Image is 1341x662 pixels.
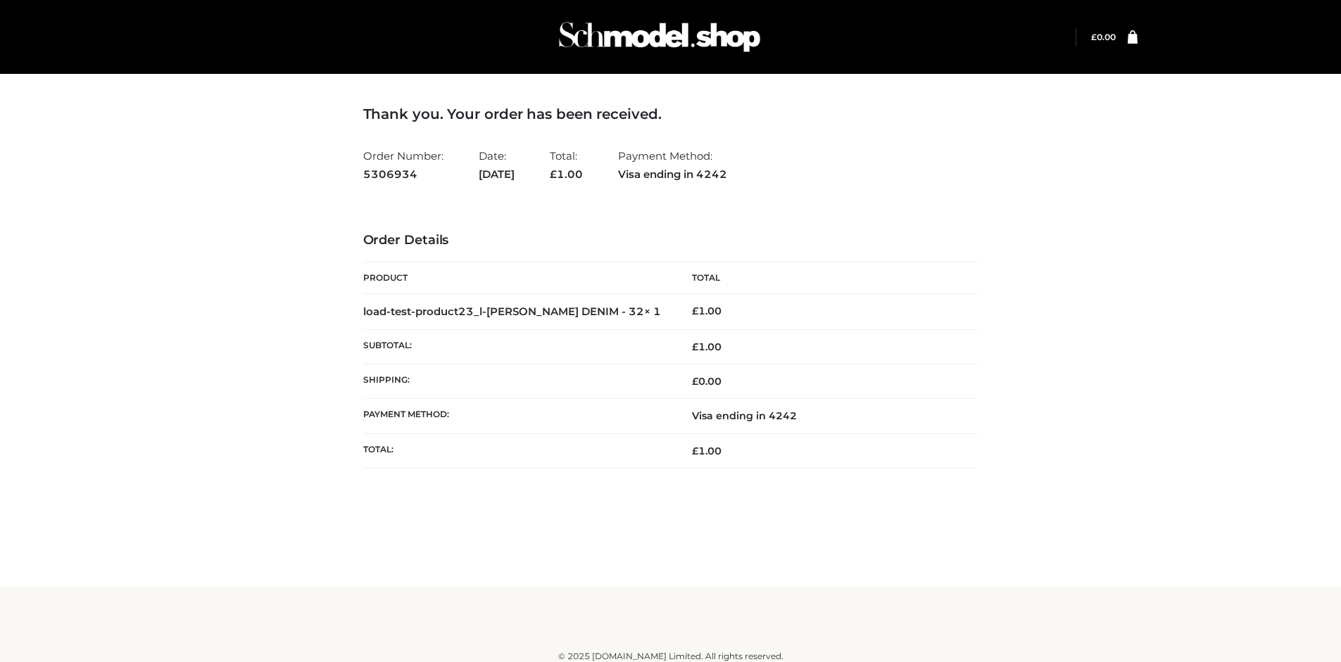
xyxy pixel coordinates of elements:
[363,106,978,122] h3: Thank you. Your order has been received.
[692,445,698,457] span: £
[479,144,515,186] li: Date:
[692,340,698,353] span: £
[692,305,722,317] bdi: 1.00
[671,399,978,433] td: Visa ending in 4242
[618,165,727,184] strong: Visa ending in 4242
[692,305,698,317] span: £
[671,262,978,294] th: Total
[692,445,722,457] span: 1.00
[363,305,661,318] strong: load-test-product23_l-[PERSON_NAME] DENIM - 32
[550,167,583,181] span: 1.00
[479,165,515,184] strong: [DATE]
[363,233,978,248] h3: Order Details
[1091,32,1097,42] span: £
[692,340,722,353] span: 1.00
[1091,32,1116,42] a: £0.00
[363,399,671,433] th: Payment method:
[363,329,671,364] th: Subtotal:
[644,305,661,318] strong: × 1
[692,375,722,388] bdi: 0.00
[618,144,727,186] li: Payment Method:
[550,144,583,186] li: Total:
[363,364,671,399] th: Shipping:
[550,167,557,181] span: £
[1091,32,1116,42] bdi: 0.00
[363,262,671,294] th: Product
[554,9,765,65] img: Schmodel Admin 964
[363,433,671,468] th: Total:
[692,375,698,388] span: £
[363,144,443,186] li: Order Number:
[363,165,443,184] strong: 5306934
